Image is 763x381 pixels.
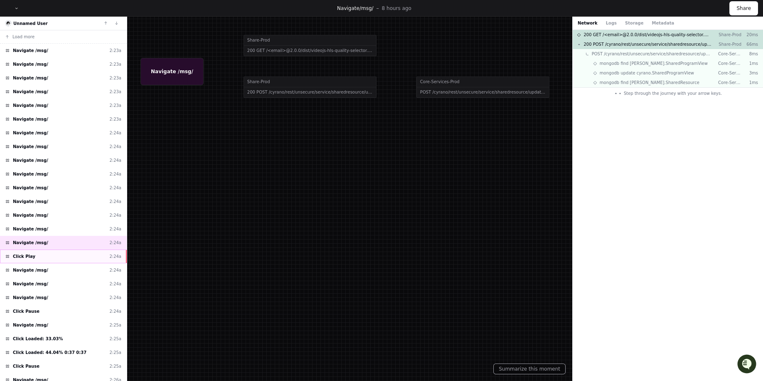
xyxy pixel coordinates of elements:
span: Pylon [83,87,101,94]
button: Metadata [652,20,674,26]
div: 2:24a [109,294,121,301]
span: Step through the journey with your arrow keys. [624,90,722,96]
div: 2:24a [109,157,121,163]
span: Navigate /msg/ [13,102,48,109]
span: Navigate /msg/ [13,130,48,136]
span: /msg/ [359,5,374,11]
div: 2:24a [109,212,121,218]
span: Navigate /msg/ [13,212,48,218]
span: Navigate /msg/ [13,171,48,177]
div: 2:25a [109,349,121,356]
span: Navigate /msg/ [13,185,48,191]
span: Navigate /msg/ [13,281,48,287]
span: Navigate /msg/ [13,89,48,95]
div: 2:23a [109,102,121,109]
p: 1ms [741,79,758,86]
button: Network [578,20,598,26]
span: Click Play [13,253,35,260]
p: Core-Services-Prod [718,51,741,57]
span: Navigate /msg/ [13,267,48,273]
button: Summarize this moment [493,364,566,374]
a: Powered byPylon [59,87,101,94]
p: Share-Prod [718,32,741,38]
div: 2:23a [109,89,121,95]
button: Logs [606,20,617,26]
div: 2:24a [109,171,121,177]
p: Share-Prod [718,41,741,47]
div: 2:24a [109,226,121,232]
div: 2:24a [109,308,121,314]
p: 1ms [741,60,758,67]
div: Welcome [8,33,151,47]
span: Click Loaded: 33.03% [13,336,63,342]
span: Click Loaded: 44.04% 0:37 0:37 [13,349,86,356]
button: Share [729,1,758,15]
span: Navigate /msg/ [13,61,48,67]
span: mongodb update cyrano.SharedProgramView [600,70,694,76]
div: 2:25a [109,322,121,328]
div: 2:23a [109,116,121,122]
span: POST /cyrano/rest/unsecure/service/sharedresource/updateWatchedDuration [592,51,711,57]
span: 200 POST /cyrano/rest/unsecure/service/sharedresource/updateWatchedDuration [583,41,711,47]
span: Navigate /msg/ [13,240,48,246]
span: 200 GET /<email>@2.0.0/dist/videojs-hls-quality-selector.min.css [583,32,711,38]
span: Navigate /msg/ [13,226,48,232]
div: 2:24a [109,185,121,191]
div: 2:25a [109,363,121,369]
div: We're offline, but we'll be back soon! [28,70,121,77]
button: Storage [625,20,643,26]
span: Navigate /msg/ [13,143,48,150]
div: 2:24a [109,240,121,246]
a: Unnamed User [13,21,48,26]
span: Navigate /msg/ [13,116,48,122]
div: 2:23a [109,47,121,54]
span: Navigate /msg/ [13,47,48,54]
button: Start new chat [141,64,151,74]
div: 2:23a [109,61,121,67]
span: Click Pause [13,308,39,314]
p: Core-Services-Prod [718,70,741,76]
span: Load more [12,34,34,40]
img: 1756235613930-3d25f9e4-fa56-45dd-b3ad-e072dfbd1548 [8,62,23,77]
span: Navigate /msg/ [13,75,48,81]
p: 66ms [741,41,758,47]
img: 16.svg [6,21,11,26]
span: Navigate /msg/ [13,157,48,163]
div: 2:24a [109,198,121,205]
div: 2:23a [109,75,121,81]
div: 2:24a [109,253,121,260]
img: PlayerZero [8,8,25,25]
p: Core-Services-Prod [718,79,741,86]
iframe: Open customer support [736,354,759,376]
span: Navigate [337,5,359,11]
p: 3ms [741,70,758,76]
span: Navigate /msg/ [13,294,48,301]
p: Core-Services-Prod [718,60,741,67]
p: 8 hours ago [382,5,411,12]
div: 2:24a [109,143,121,150]
p: 8ms [741,51,758,57]
div: Start new chat [28,62,136,70]
span: Click Pause [13,363,39,369]
p: 20ms [741,32,758,38]
div: 2:24a [109,281,121,287]
div: 2:24a [109,267,121,273]
div: 2:25a [109,336,121,342]
span: mongodb find [PERSON_NAME].SharedProgramView [600,60,708,67]
span: Navigate /msg/ [13,198,48,205]
span: mongodb find [PERSON_NAME].SharedResource [600,79,699,86]
div: 2:24a [109,130,121,136]
span: Navigate /msg/ [13,322,48,328]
